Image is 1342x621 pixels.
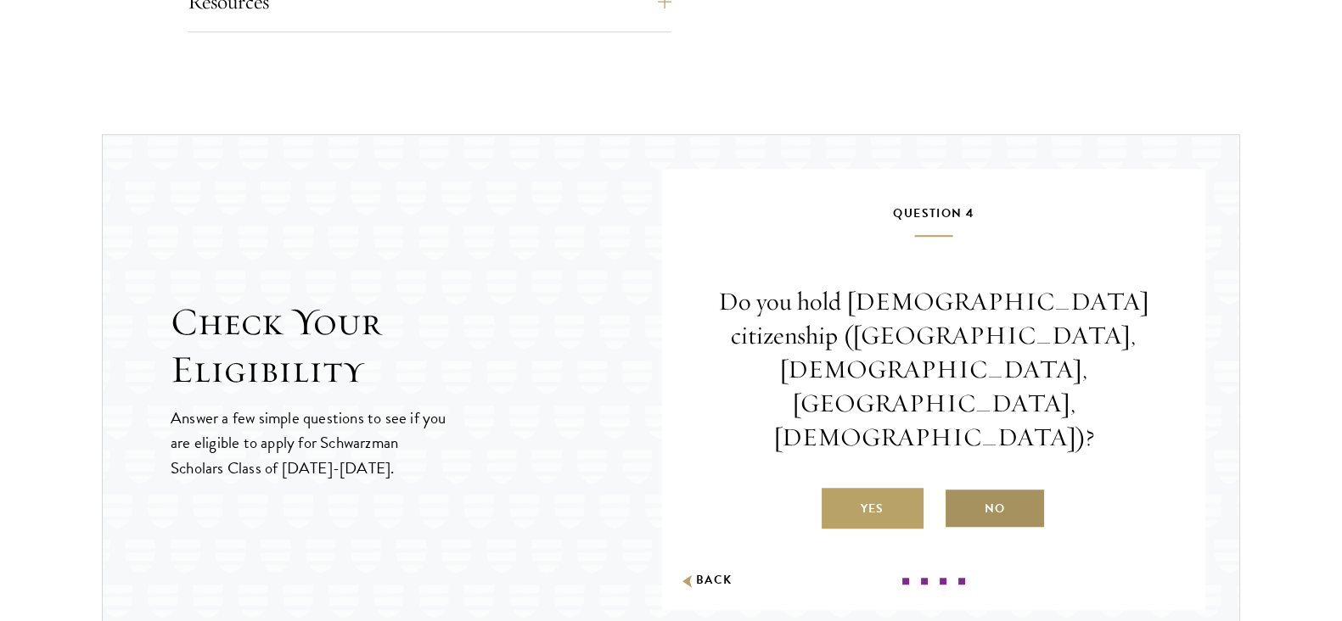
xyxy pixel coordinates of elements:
[822,488,924,529] label: Yes
[171,299,662,394] h2: Check Your Eligibility
[713,285,1154,454] p: Do you hold [DEMOGRAPHIC_DATA] citizenship ([GEOGRAPHIC_DATA], [DEMOGRAPHIC_DATA], [GEOGRAPHIC_DA...
[713,203,1154,237] h5: Question 4
[679,572,733,590] button: Back
[171,406,448,479] p: Answer a few simple questions to see if you are eligible to apply for Schwarzman Scholars Class o...
[944,488,1046,529] label: No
